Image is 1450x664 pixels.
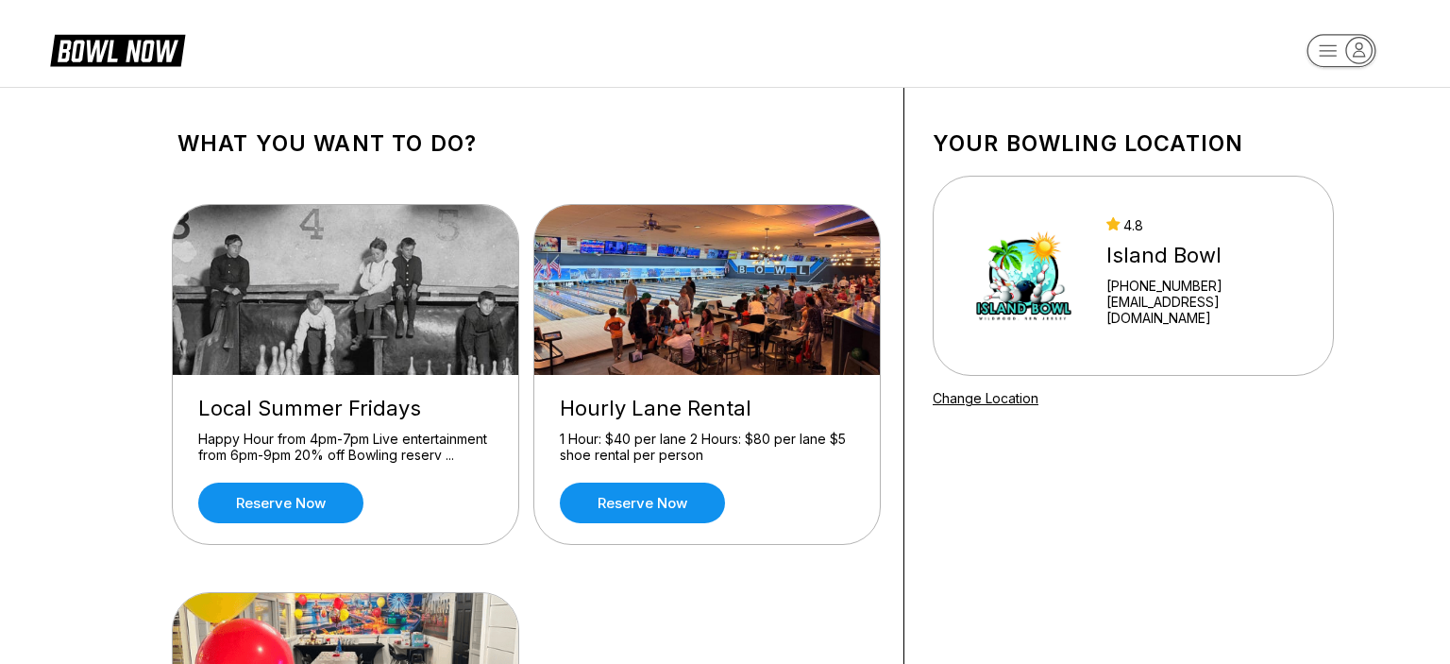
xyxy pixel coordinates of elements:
h1: What you want to do? [177,130,875,157]
a: Reserve now [560,483,725,523]
div: 4.8 [1106,217,1308,233]
div: [PHONE_NUMBER] [1106,278,1308,294]
h1: Your bowling location [933,130,1334,157]
div: Local Summer Fridays [198,396,493,421]
img: Local Summer Fridays [173,205,520,375]
div: Island Bowl [1106,243,1308,268]
a: [EMAIL_ADDRESS][DOMAIN_NAME] [1106,294,1308,326]
a: Reserve now [198,483,363,523]
img: Hourly Lane Rental [534,205,882,375]
div: Happy Hour from 4pm-7pm Live entertainment from 6pm-9pm 20% off Bowling reserv ... [198,431,493,464]
div: Hourly Lane Rental [560,396,854,421]
img: Island Bowl [958,205,1089,347]
div: 1 Hour: $40 per lane 2 Hours: $80 per lane $5 shoe rental per person [560,431,854,464]
a: Change Location [933,390,1038,406]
